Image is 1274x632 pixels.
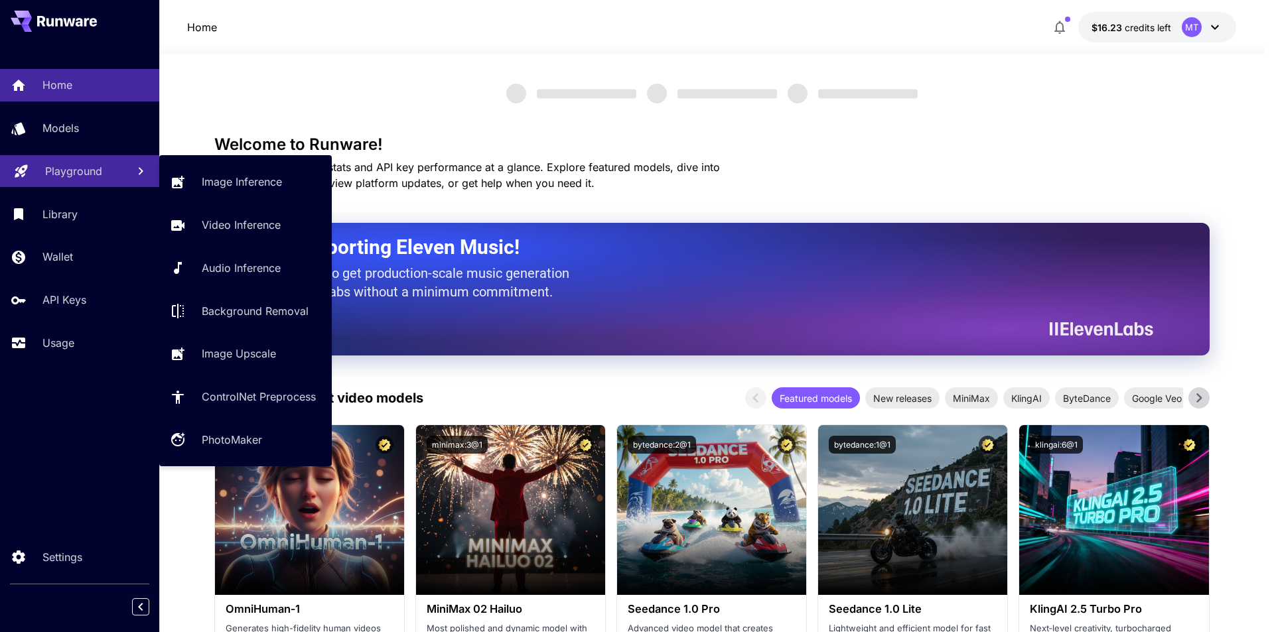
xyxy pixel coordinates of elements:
[42,120,79,136] p: Models
[214,160,720,190] span: Check out your usage stats and API key performance at a glance. Explore featured models, dive int...
[202,217,281,233] p: Video Inference
[42,77,72,93] p: Home
[159,252,332,284] a: Audio Inference
[865,391,940,405] span: New releases
[1182,17,1202,37] div: MT
[416,425,605,595] img: alt
[202,260,281,276] p: Audio Inference
[1180,436,1198,454] button: Certified Model – Vetted for best performance and includes a commercial license.
[248,264,579,301] p: The only way to get production-scale music generation from Eleven Labs without a minimum commitment.
[215,425,404,595] img: alt
[202,432,262,448] p: PhotoMaker
[1055,391,1119,405] span: ByteDance
[159,294,332,327] a: Background Removal
[1092,21,1171,34] div: $16.2266
[159,166,332,198] a: Image Inference
[159,424,332,456] a: PhotoMaker
[42,249,73,265] p: Wallet
[1078,12,1236,42] button: $16.2266
[818,425,1007,595] img: alt
[1124,391,1190,405] span: Google Veo
[187,19,217,35] p: Home
[427,436,488,454] button: minimax:3@1
[1019,425,1208,595] img: alt
[42,292,86,308] p: API Keys
[187,19,217,35] nav: breadcrumb
[1030,603,1198,615] h3: KlingAI 2.5 Turbo Pro
[45,163,102,179] p: Playground
[979,436,997,454] button: Certified Model – Vetted for best performance and includes a commercial license.
[628,603,796,615] h3: Seedance 1.0 Pro
[778,436,796,454] button: Certified Model – Vetted for best performance and includes a commercial license.
[159,381,332,413] a: ControlNet Preprocess
[376,436,393,454] button: Certified Model – Vetted for best performance and includes a commercial license.
[132,598,149,615] button: Collapse sidebar
[42,206,78,222] p: Library
[577,436,595,454] button: Certified Model – Vetted for best performance and includes a commercial license.
[226,603,393,615] h3: OmniHuman‑1
[427,603,595,615] h3: MiniMax 02 Hailuo
[1125,22,1171,33] span: credits left
[42,549,82,565] p: Settings
[142,595,159,619] div: Collapse sidebar
[829,436,896,454] button: bytedance:1@1
[945,391,998,405] span: MiniMax
[202,174,282,190] p: Image Inference
[628,436,696,454] button: bytedance:2@1
[248,235,1143,260] h2: Now Supporting Eleven Music!
[202,346,276,361] p: Image Upscale
[1092,22,1125,33] span: $16.23
[1003,391,1050,405] span: KlingAI
[1030,436,1083,454] button: klingai:6@1
[42,335,74,351] p: Usage
[159,338,332,370] a: Image Upscale
[214,135,1210,154] h3: Welcome to Runware!
[202,389,316,405] p: ControlNet Preprocess
[617,425,806,595] img: alt
[202,303,309,319] p: Background Removal
[159,209,332,241] a: Video Inference
[829,603,997,615] h3: Seedance 1.0 Lite
[772,391,860,405] span: Featured models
